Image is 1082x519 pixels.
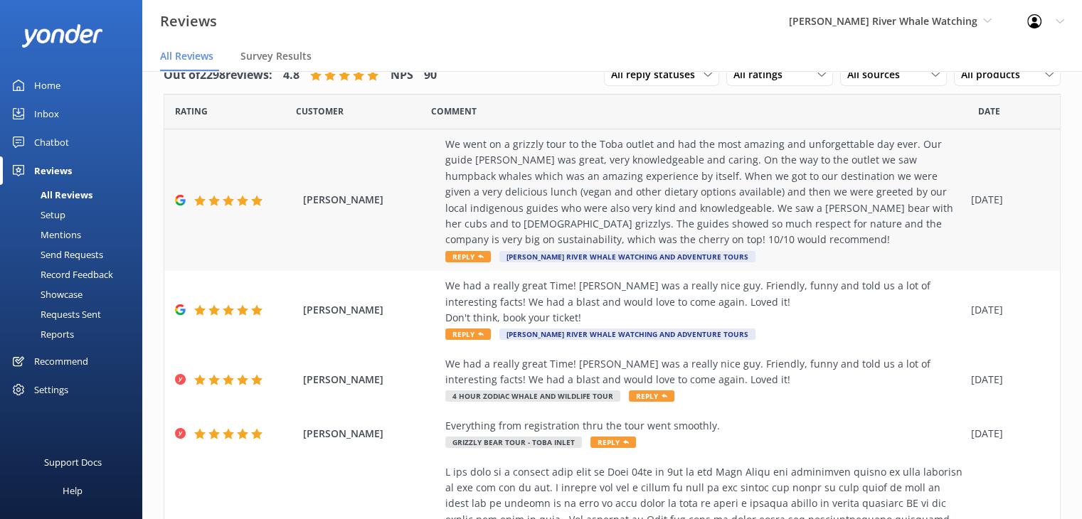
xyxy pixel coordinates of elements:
div: Chatbot [34,128,69,156]
div: Home [34,71,60,100]
span: Date [978,105,1000,118]
span: Grizzly Bear Tour - Toba Inlet [445,437,582,448]
div: Support Docs [44,448,102,476]
span: All Reviews [160,49,213,63]
div: Requests Sent [9,304,101,324]
span: [PERSON_NAME] [303,302,438,318]
div: We had a really great Time! [PERSON_NAME] was a really nice guy. Friendly, funny and told us a lo... [445,278,964,326]
div: Reviews [34,156,72,185]
div: [DATE] [971,426,1042,442]
div: All Reviews [9,185,92,205]
span: 4 Hour Zodiac Whale and Wildlife Tour [445,390,620,402]
a: Reports [9,324,142,344]
a: Mentions [9,225,142,245]
div: Send Requests [9,245,103,264]
span: Date [296,105,344,118]
a: Requests Sent [9,304,142,324]
span: [PERSON_NAME] [303,192,438,208]
span: All ratings [733,67,791,82]
div: We had a really great Time! [PERSON_NAME] was a really nice guy. Friendly, funny and told us a lo... [445,356,964,388]
span: [PERSON_NAME] River Whale Watching and Adventure Tours [499,251,755,262]
span: [PERSON_NAME] [303,426,438,442]
span: Date [175,105,208,118]
span: [PERSON_NAME] River Whale Watching and Adventure Tours [499,328,755,340]
div: Everything from registration thru the tour went smoothly. [445,418,964,434]
h4: NPS [391,66,413,85]
div: Help [63,476,83,505]
div: Mentions [9,225,81,245]
div: Settings [34,375,68,404]
h4: 90 [424,66,437,85]
span: [PERSON_NAME] [303,372,438,387]
span: Reply [590,437,636,448]
div: We went on a grizzly tour to the Toba outlet and had the most amazing and unforgettable day ever.... [445,137,964,248]
span: All reply statuses [611,67,704,82]
div: [DATE] [971,372,1042,387]
a: Showcase [9,284,142,304]
span: Survey Results [240,49,312,63]
div: Reports [9,324,74,344]
div: [DATE] [971,302,1042,318]
span: [PERSON_NAME] River Whale Watching [789,14,977,28]
span: Reply [445,328,491,340]
a: All Reviews [9,185,142,205]
h4: Out of 2298 reviews: [164,66,272,85]
span: Reply [629,390,674,402]
a: Record Feedback [9,264,142,284]
span: All products [961,67,1029,82]
div: Showcase [9,284,83,304]
div: Setup [9,205,65,225]
div: [DATE] [971,192,1042,208]
div: Inbox [34,100,59,128]
a: Send Requests [9,245,142,264]
h3: Reviews [160,10,217,33]
h4: 4.8 [283,66,299,85]
img: yonder-white-logo.png [21,24,103,48]
div: Recommend [34,347,88,375]
span: All sources [847,67,908,82]
a: Setup [9,205,142,225]
span: Reply [445,251,491,262]
span: Question [431,105,477,118]
div: Record Feedback [9,264,113,284]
